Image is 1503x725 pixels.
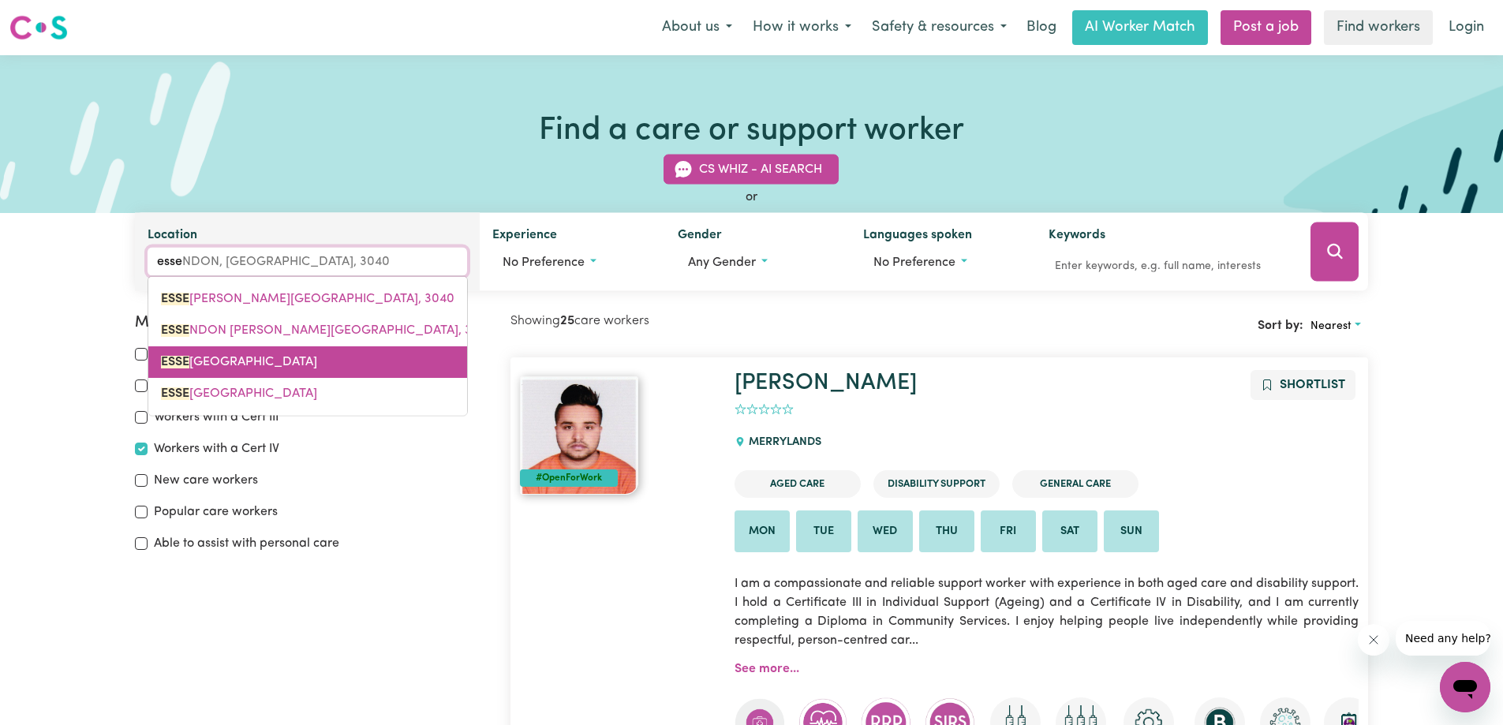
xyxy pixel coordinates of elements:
a: Bibek#OpenForWork [520,376,716,495]
button: About us [652,11,742,44]
mark: ESSE [161,356,189,368]
a: ESSENDON WEST, Victoria, 3040 [148,378,467,409]
li: Aged Care [735,470,861,498]
iframe: Button to launch messaging window [1440,662,1490,712]
mark: ESSE [161,293,189,305]
a: [PERSON_NAME] [735,372,917,394]
a: Blog [1017,10,1066,45]
button: How it works [742,11,862,44]
li: Available on Sun [1104,510,1159,553]
a: Login [1439,10,1494,45]
span: Sort by: [1258,320,1303,332]
label: Gender [678,226,722,248]
li: General Care [1012,470,1138,498]
iframe: Message from company [1396,621,1490,656]
span: No preference [873,256,955,269]
input: Enter keywords, e.g. full name, interests [1049,254,1288,278]
li: Disability Support [873,470,1000,498]
li: Available on Tue [796,510,851,553]
div: add rating by typing an integer from 0 to 5 or pressing arrow keys [735,401,794,419]
button: CS Whiz - AI Search [664,155,839,185]
label: Workers with a Cert III [154,408,279,427]
div: or [135,188,1369,207]
p: I am a compassionate and reliable support worker with experience in both aged care and disability... [735,565,1359,660]
label: Popular care workers [154,503,278,521]
button: Sort search results [1303,314,1368,338]
label: Keywords [1049,226,1105,248]
li: Available on Sat [1042,510,1097,553]
span: Shortlist [1280,379,1345,391]
a: See more... [735,663,799,675]
a: ESSENDON, Victoria, 3040 [148,283,467,315]
label: New care workers [154,471,258,490]
b: 25 [560,315,574,327]
label: Languages spoken [863,226,972,248]
a: Post a job [1221,10,1311,45]
span: Any gender [688,256,756,269]
button: Add to shortlist [1251,370,1355,400]
label: Workers with a Cert IV [154,439,279,458]
span: [GEOGRAPHIC_DATA] [161,387,317,400]
img: Careseekers logo [9,13,68,42]
a: Careseekers logo [9,9,68,46]
a: ESSENDON FIELDS, Victoria, 3041 [148,315,467,346]
iframe: Close message [1358,624,1389,656]
div: MERRYLANDS [735,421,831,464]
label: Experience [492,226,557,248]
span: [PERSON_NAME][GEOGRAPHIC_DATA], 3040 [161,293,454,305]
span: Nearest [1310,320,1352,332]
a: ESSENDON NORTH, Victoria, 3041 [148,346,467,378]
li: Available on Wed [858,510,913,553]
span: No preference [503,256,585,269]
label: Able to assist with personal care [154,534,339,553]
li: Available on Mon [735,510,790,553]
label: Location [148,226,197,248]
h2: Showing care workers [510,314,940,329]
h2: More filters: [135,314,492,332]
img: View Bibek's profile [520,376,638,495]
button: Worker gender preference [678,248,838,278]
span: [GEOGRAPHIC_DATA] [161,356,317,368]
mark: ESSE [161,387,189,400]
button: Search [1310,222,1359,282]
h1: Find a care or support worker [539,112,964,150]
div: #OpenForWork [520,469,618,487]
span: Need any help? [9,11,95,24]
input: Enter a suburb [148,248,468,276]
div: menu-options [148,276,468,417]
a: Find workers [1324,10,1433,45]
button: Worker language preferences [863,248,1023,278]
mark: ESSE [161,324,189,337]
button: Worker experience options [492,248,652,278]
button: Safety & resources [862,11,1017,44]
a: AI Worker Match [1072,10,1208,45]
li: Available on Thu [919,510,974,553]
span: NDON [PERSON_NAME][GEOGRAPHIC_DATA], 3041 [161,324,491,337]
li: Available on Fri [981,510,1036,553]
